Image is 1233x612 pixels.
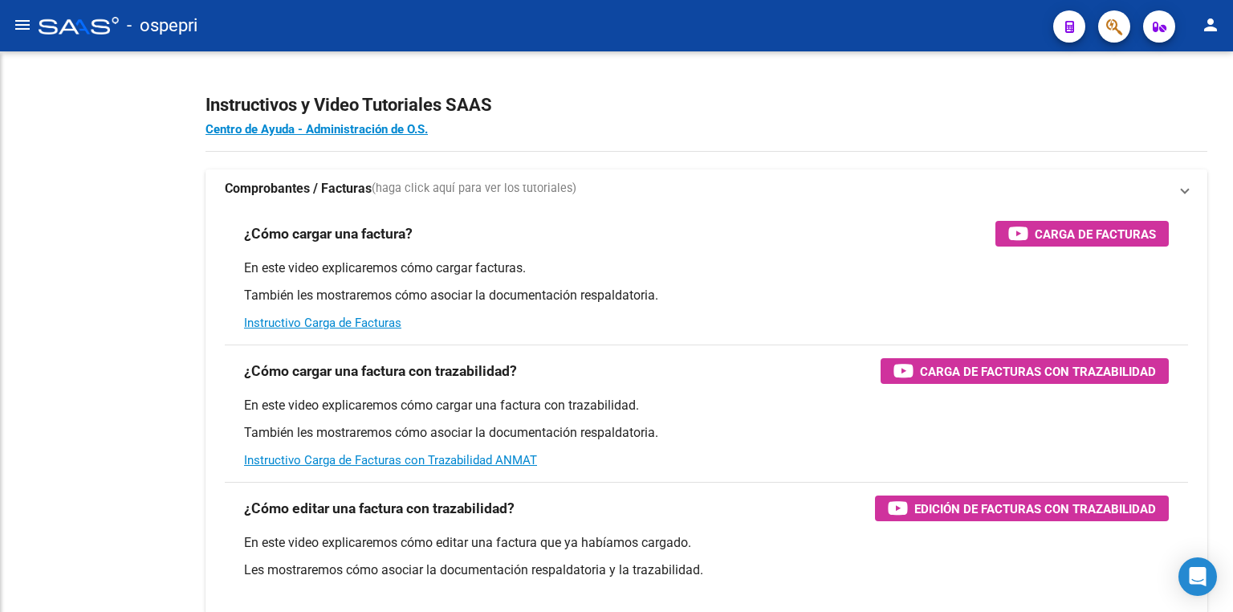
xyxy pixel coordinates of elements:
[372,180,576,198] span: (haga click aquí para ver los tutoriales)
[244,453,537,467] a: Instructivo Carga de Facturas con Trazabilidad ANMAT
[205,169,1207,208] mat-expansion-panel-header: Comprobantes / Facturas(haga click aquí para ver los tutoriales)
[914,499,1156,519] span: Edición de Facturas con Trazabilidad
[127,8,197,43] span: - ospepri
[1035,224,1156,244] span: Carga de Facturas
[205,90,1207,120] h2: Instructivos y Video Tutoriales SAAS
[1178,557,1217,596] div: Open Intercom Messenger
[244,222,413,245] h3: ¿Cómo cargar una factura?
[244,424,1169,442] p: También les mostraremos cómo asociar la documentación respaldatoria.
[244,497,515,520] h3: ¿Cómo editar una factura con trazabilidad?
[881,358,1169,384] button: Carga de Facturas con Trazabilidad
[244,397,1169,414] p: En este video explicaremos cómo cargar una factura con trazabilidad.
[244,316,401,330] a: Instructivo Carga de Facturas
[995,221,1169,247] button: Carga de Facturas
[244,360,517,382] h3: ¿Cómo cargar una factura con trazabilidad?
[244,259,1169,277] p: En este video explicaremos cómo cargar facturas.
[13,15,32,35] mat-icon: menu
[244,287,1169,304] p: También les mostraremos cómo asociar la documentación respaldatoria.
[244,561,1169,579] p: Les mostraremos cómo asociar la documentación respaldatoria y la trazabilidad.
[875,496,1169,521] button: Edición de Facturas con Trazabilidad
[225,180,372,198] strong: Comprobantes / Facturas
[244,534,1169,552] p: En este video explicaremos cómo editar una factura que ya habíamos cargado.
[1201,15,1220,35] mat-icon: person
[920,361,1156,381] span: Carga de Facturas con Trazabilidad
[205,122,428,137] a: Centro de Ayuda - Administración de O.S.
